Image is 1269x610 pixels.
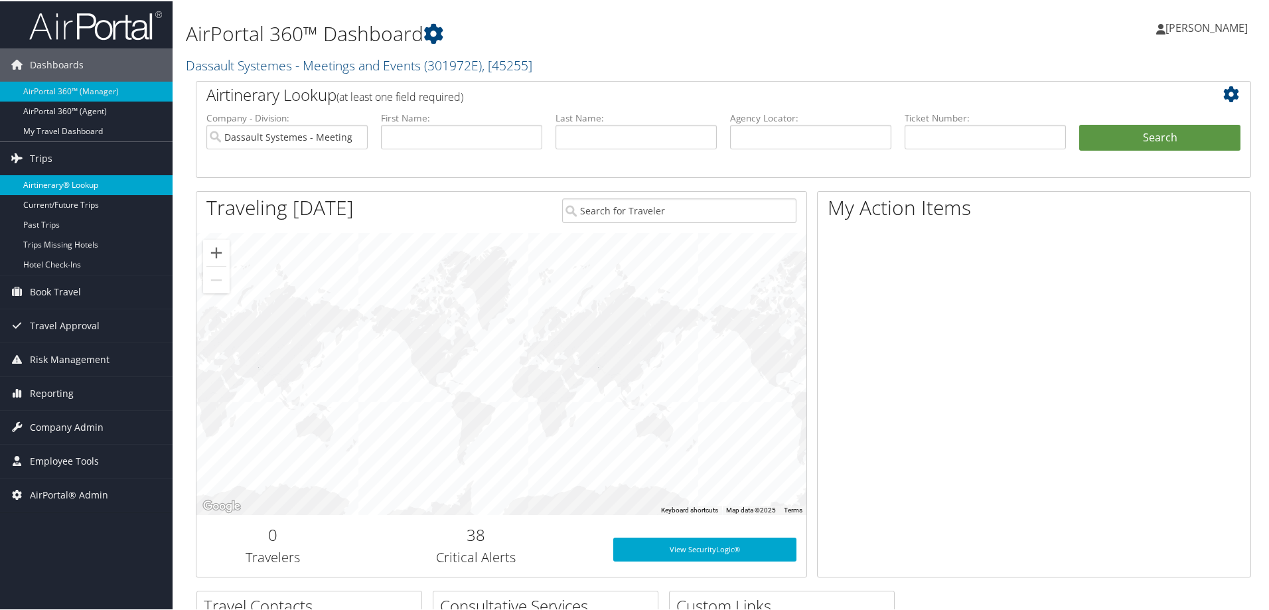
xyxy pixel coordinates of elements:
[336,88,463,103] span: (at least one field required)
[726,505,776,512] span: Map data ©2025
[556,110,717,123] label: Last Name:
[30,274,81,307] span: Book Travel
[203,266,230,292] button: Zoom out
[482,55,532,73] span: , [ 45255 ]
[200,496,244,514] a: Open this area in Google Maps (opens a new window)
[359,522,593,545] h2: 38
[203,238,230,265] button: Zoom in
[30,141,52,174] span: Trips
[200,496,244,514] img: Google
[1079,123,1240,150] button: Search
[1165,19,1248,34] span: [PERSON_NAME]
[30,47,84,80] span: Dashboards
[30,308,100,341] span: Travel Approval
[206,547,339,566] h3: Travelers
[206,110,368,123] label: Company - Division:
[30,376,74,409] span: Reporting
[206,82,1153,105] h2: Airtinerary Lookup
[206,522,339,545] h2: 0
[613,536,796,560] a: View SecurityLogic®
[30,443,99,477] span: Employee Tools
[186,55,532,73] a: Dassault Systemes - Meetings and Events
[359,547,593,566] h3: Critical Alerts
[661,504,718,514] button: Keyboard shortcuts
[424,55,482,73] span: ( 301972E )
[562,197,796,222] input: Search for Traveler
[30,477,108,510] span: AirPortal® Admin
[784,505,802,512] a: Terms (opens in new tab)
[818,192,1250,220] h1: My Action Items
[30,410,104,443] span: Company Admin
[730,110,891,123] label: Agency Locator:
[381,110,542,123] label: First Name:
[1156,7,1261,46] a: [PERSON_NAME]
[30,342,110,375] span: Risk Management
[905,110,1066,123] label: Ticket Number:
[206,192,354,220] h1: Traveling [DATE]
[186,19,903,46] h1: AirPortal 360™ Dashboard
[29,9,162,40] img: airportal-logo.png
